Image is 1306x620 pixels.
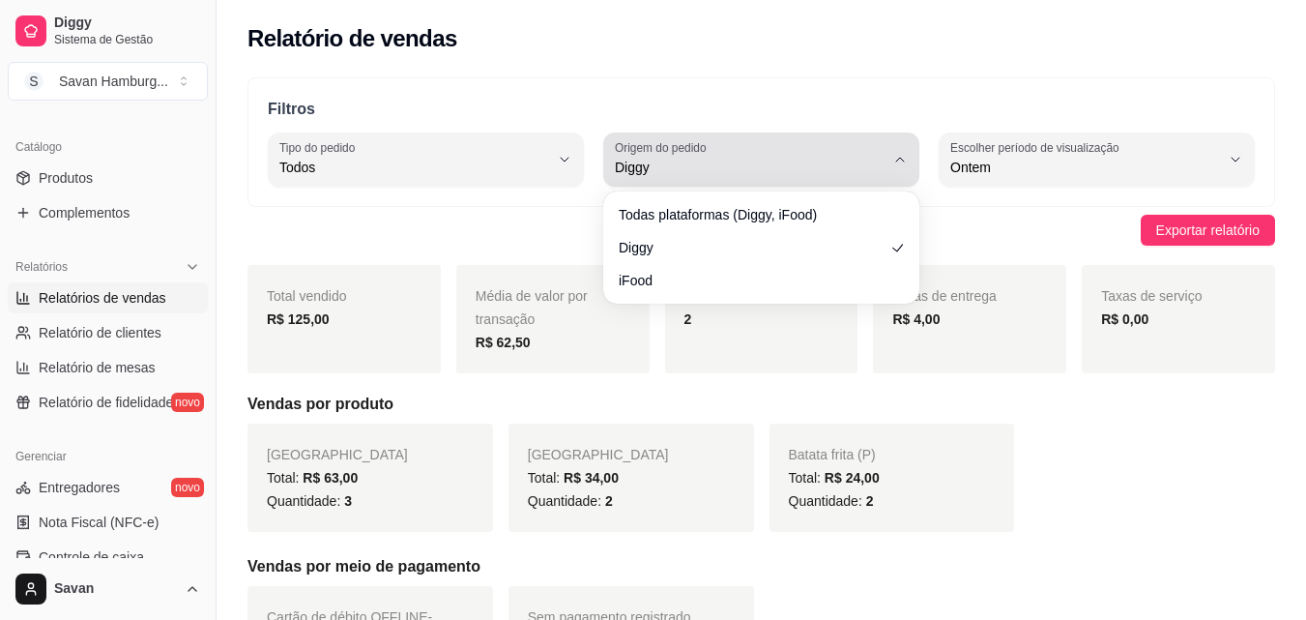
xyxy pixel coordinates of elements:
[789,470,880,486] span: Total:
[267,288,347,304] span: Total vendido
[247,555,1275,578] h5: Vendas por meio de pagamento
[528,493,613,509] span: Quantidade:
[39,393,173,412] span: Relatório de fidelidade
[39,358,156,377] span: Relatório de mesas
[39,323,161,342] span: Relatório de clientes
[267,447,408,462] span: [GEOGRAPHIC_DATA]
[15,259,68,275] span: Relatórios
[8,62,208,101] button: Select a team
[619,238,885,257] span: Diggy
[789,447,876,462] span: Batata frita (P)
[279,139,362,156] label: Tipo do pedido
[825,470,880,486] span: R$ 24,00
[619,271,885,290] span: iFood
[39,478,120,497] span: Entregadores
[892,311,940,327] strong: R$ 4,00
[267,470,358,486] span: Total:
[866,493,874,509] span: 2
[39,288,166,308] span: Relatórios de vendas
[303,470,358,486] span: R$ 63,00
[54,32,200,47] span: Sistema de Gestão
[54,580,177,598] span: Savan
[789,493,874,509] span: Quantidade:
[8,441,208,472] div: Gerenciar
[54,15,200,32] span: Diggy
[1101,311,1148,327] strong: R$ 0,00
[528,470,619,486] span: Total:
[59,72,168,91] div: Savan Hamburg ...
[39,168,93,188] span: Produtos
[476,288,588,327] span: Média de valor por transação
[1156,220,1260,241] span: Exportar relatório
[39,203,130,222] span: Complementos
[268,98,1255,121] p: Filtros
[39,547,144,567] span: Controle de caixa
[619,205,885,224] span: Todas plataformas (Diggy, iFood)
[24,72,44,91] span: S
[605,493,613,509] span: 2
[247,393,1275,416] h5: Vendas por produto
[950,139,1125,156] label: Escolher período de visualização
[279,158,549,177] span: Todos
[615,158,885,177] span: Diggy
[247,23,457,54] h2: Relatório de vendas
[615,139,712,156] label: Origem do pedido
[8,132,208,162] div: Catálogo
[1101,288,1202,304] span: Taxas de serviço
[344,493,352,509] span: 3
[684,311,692,327] strong: 2
[267,311,330,327] strong: R$ 125,00
[476,335,531,350] strong: R$ 62,50
[267,493,352,509] span: Quantidade:
[528,447,669,462] span: [GEOGRAPHIC_DATA]
[892,288,996,304] span: Taxas de entrega
[950,158,1220,177] span: Ontem
[564,470,619,486] span: R$ 34,00
[39,513,159,532] span: Nota Fiscal (NFC-e)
